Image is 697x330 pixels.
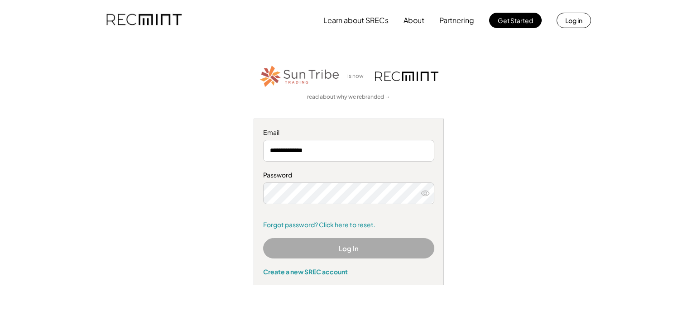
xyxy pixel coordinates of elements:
[557,13,591,28] button: Log in
[259,64,341,89] img: STT_Horizontal_Logo%2B-%2BColor.png
[439,11,474,29] button: Partnering
[489,13,542,28] button: Get Started
[263,171,434,180] div: Password
[263,220,434,230] a: Forgot password? Click here to reset.
[263,268,434,276] div: Create a new SREC account
[404,11,424,29] button: About
[323,11,389,29] button: Learn about SRECs
[375,72,438,81] img: recmint-logotype%403x.png
[307,93,390,101] a: read about why we rebranded →
[263,128,434,137] div: Email
[345,72,370,80] div: is now
[263,238,434,258] button: Log In
[106,5,182,36] img: recmint-logotype%403x.png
